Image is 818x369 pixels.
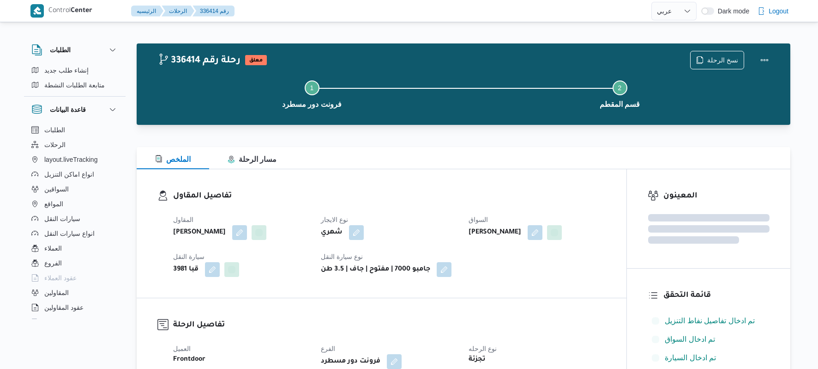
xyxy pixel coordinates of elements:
[28,152,122,167] button: layout.liveTracking
[665,315,755,326] span: تم ادخال تفاصيل نفاط التنزيل
[754,2,792,20] button: Logout
[173,264,198,275] b: قبا 3981
[44,124,65,135] span: الطلبات
[173,190,606,203] h3: تفاصيل المقاول
[665,335,715,343] span: تم ادخال السواق
[173,345,191,352] span: العميل
[618,84,622,92] span: 2
[469,345,497,352] span: نوع الرحله
[173,319,606,332] h3: تفاصيل الرحلة
[131,6,163,17] button: الرئيسيه
[28,123,122,137] button: الطلبات
[648,332,770,347] button: تم ادخال السواق
[28,300,122,315] button: عقود المقاولين
[155,155,191,163] span: الملخص
[310,84,314,92] span: 1
[28,137,122,152] button: الرحلات
[162,6,194,17] button: الرحلات
[30,4,44,18] img: X8yXhbKr1z7QwAAAABJRU5ErkJggg==
[44,213,80,224] span: سيارات النقل
[469,354,486,365] b: تجزئة
[249,58,263,63] b: معلق
[50,44,71,55] h3: الطلبات
[321,356,380,367] b: فرونت دور مسطرد
[707,55,738,66] span: نسخ الرحلة
[28,167,122,182] button: انواع اماكن التنزيل
[28,315,122,330] button: اجهزة التليفون
[28,211,122,226] button: سيارات النقل
[44,287,69,298] span: المقاولين
[321,264,430,275] b: جامبو 7000 | مفتوح | جاف | 3.5 طن
[44,302,84,313] span: عقود المقاولين
[192,6,235,17] button: 336414 رقم
[44,317,83,328] span: اجهزة التليفون
[44,139,66,150] span: الرحلات
[663,289,770,302] h3: قائمة التحقق
[71,7,92,15] b: Center
[321,345,335,352] span: الفرع
[24,63,126,96] div: الطلبات
[28,182,122,197] button: السواقين
[28,63,122,78] button: إنشاء طلب جديد
[44,198,63,209] span: المواقع
[321,227,343,238] b: شهري
[466,69,774,117] button: قسم المقطم
[469,216,488,223] span: السواق
[665,354,716,362] span: تم ادخال السيارة
[28,78,122,92] button: متابعة الطلبات النشطة
[173,354,205,365] b: Frontdoor
[282,99,342,110] span: فرونت دور مسطرد
[173,253,204,260] span: سيارة النقل
[31,104,118,115] button: قاعدة البيانات
[714,7,749,15] span: Dark mode
[44,80,105,91] span: متابعة الطلبات النشطة
[28,285,122,300] button: المقاولين
[228,155,277,163] span: مسار الرحلة
[158,69,466,117] button: فرونت دور مسطرد
[469,227,521,238] b: [PERSON_NAME]
[321,216,348,223] span: نوع الايجار
[31,44,118,55] button: الطلبات
[44,272,77,283] span: عقود العملاء
[321,253,363,260] span: نوع سيارة النقل
[24,123,126,323] div: قاعدة البيانات
[44,258,62,269] span: الفروع
[44,65,89,76] span: إنشاء طلب جديد
[665,334,715,345] span: تم ادخال السواق
[769,6,788,17] span: Logout
[28,256,122,271] button: الفروع
[44,184,69,195] span: السواقين
[28,271,122,285] button: عقود العملاء
[665,352,716,363] span: تم ادخال السيارة
[173,227,226,238] b: [PERSON_NAME]
[28,226,122,241] button: انواع سيارات النقل
[648,314,770,328] button: تم ادخال تفاصيل نفاط التنزيل
[600,99,640,110] span: قسم المقطم
[648,351,770,365] button: تم ادخال السيارة
[28,197,122,211] button: المواقع
[173,216,193,223] span: المقاول
[44,228,95,239] span: انواع سيارات النقل
[28,241,122,256] button: العملاء
[755,51,774,69] button: Actions
[663,190,770,203] h3: المعينون
[158,55,241,67] h2: 336414 رحلة رقم
[44,169,94,180] span: انواع اماكن التنزيل
[44,154,97,165] span: layout.liveTracking
[690,51,744,69] button: نسخ الرحلة
[44,243,62,254] span: العملاء
[245,55,267,65] span: معلق
[665,317,755,325] span: تم ادخال تفاصيل نفاط التنزيل
[50,104,86,115] h3: قاعدة البيانات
